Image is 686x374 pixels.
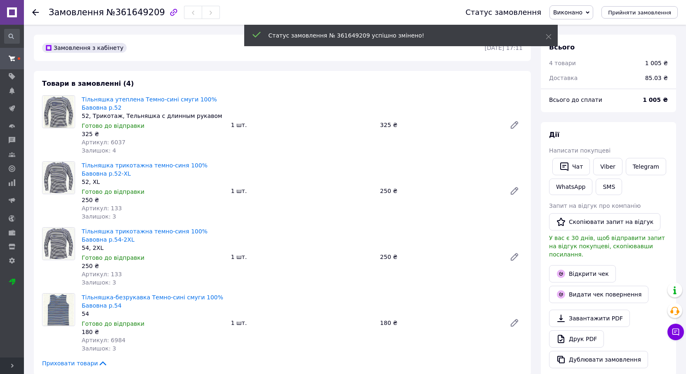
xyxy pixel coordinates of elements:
b: 1 005 ₴ [643,96,668,103]
a: Редагувати [506,315,523,331]
span: Доставка [549,75,578,81]
span: Замовлення [49,7,104,17]
span: У вас є 30 днів, щоб відправити запит на відгук покупцеві, скопіювавши посилання. [549,235,665,258]
button: Прийняти замовлення [601,6,678,19]
div: 250 ₴ [82,262,224,270]
button: Дублювати замовлення [549,351,648,368]
div: 52, Трикотаж, Тельняшка с длинным рукавом [82,112,224,120]
span: Залишок: 3 [82,213,116,220]
div: 325 ₴ [82,130,224,138]
div: 1 005 ₴ [645,59,668,67]
a: Тiльняшка трикотажна темно-синя 100% Бавовна р.54-2XL [82,228,207,243]
span: Всього до сплати [549,96,602,103]
div: 180 ₴ [377,317,503,329]
a: Тільняшка утеплена Темно-сині смуги 100% Бавовна р.52 [82,96,217,111]
span: 4 товари [549,60,576,66]
a: Тiльняшка трикотажна темно-синя 100% Бавовна р.52-XL [82,162,207,177]
span: Артикул: 133 [82,205,122,212]
div: 52, XL [82,178,224,186]
span: Готово до відправки [82,122,144,129]
span: Залишок: 4 [82,147,116,154]
a: Редагувати [506,183,523,199]
div: 180 ₴ [82,328,224,336]
a: WhatsApp [549,179,592,195]
a: Telegram [626,158,666,175]
button: Чат з покупцем [667,324,684,340]
span: Залишок: 3 [82,345,116,352]
span: Артикул: 6037 [82,139,125,146]
span: №361649209 [106,7,165,17]
button: Чат [552,158,590,175]
div: Повернутися назад [32,8,39,16]
a: Завантажити PDF [549,310,630,327]
span: Написати покупцеві [549,147,611,154]
img: Тільняшка-безрукавка Темно-сині смуги 100% Бавовна р.54 [43,294,74,326]
a: Viber [593,158,622,175]
span: Виконано [553,9,582,16]
span: Готово до відправки [82,320,144,327]
span: Артикул: 6984 [82,337,125,343]
button: Скопіювати запит на відгук [549,213,660,231]
div: 1 шт. [228,119,377,131]
div: 1 шт. [228,317,377,329]
div: Замовлення з кабінету [42,43,127,53]
span: Готово до відправки [82,188,144,195]
a: Тільняшка-безрукавка Темно-сині смуги 100% Бавовна р.54 [82,294,223,309]
div: 1 шт. [228,185,377,197]
span: Запит на відгук про компанію [549,202,641,209]
span: Всього [549,43,575,51]
img: Тільняшка утеплена Темно-сині смуги 100% Бавовна р.52 [43,96,74,128]
span: Прийняти замовлення [608,9,671,16]
div: 85.03 ₴ [640,69,673,87]
div: 1 шт. [228,251,377,263]
a: Редагувати [506,117,523,133]
div: 54 [82,310,224,318]
div: 250 ₴ [82,196,224,204]
span: Готово до відправки [82,254,144,261]
img: Тiльняшка трикотажна темно-синя 100% Бавовна р.52-XL [42,162,75,194]
button: Видати чек повернення [549,286,648,303]
div: 325 ₴ [377,119,503,131]
span: Приховати товари [42,359,108,367]
div: 250 ₴ [377,251,503,263]
span: Товари в замовленні (4) [42,80,134,87]
a: Друк PDF [549,330,604,348]
a: Відкрити чек [549,265,616,282]
div: Статус замовлення [465,8,541,16]
a: Редагувати [506,249,523,265]
div: Статус замовлення № 361649209 успішно змінено! [269,31,525,40]
span: Артикул: 133 [82,271,122,278]
div: 250 ₴ [377,185,503,197]
button: SMS [596,179,622,195]
span: Дії [549,131,559,139]
span: Залишок: 3 [82,279,116,286]
img: Тiльняшка трикотажна темно-синя 100% Бавовна р.54-2XL [42,228,75,260]
div: 54, 2XL [82,244,224,252]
